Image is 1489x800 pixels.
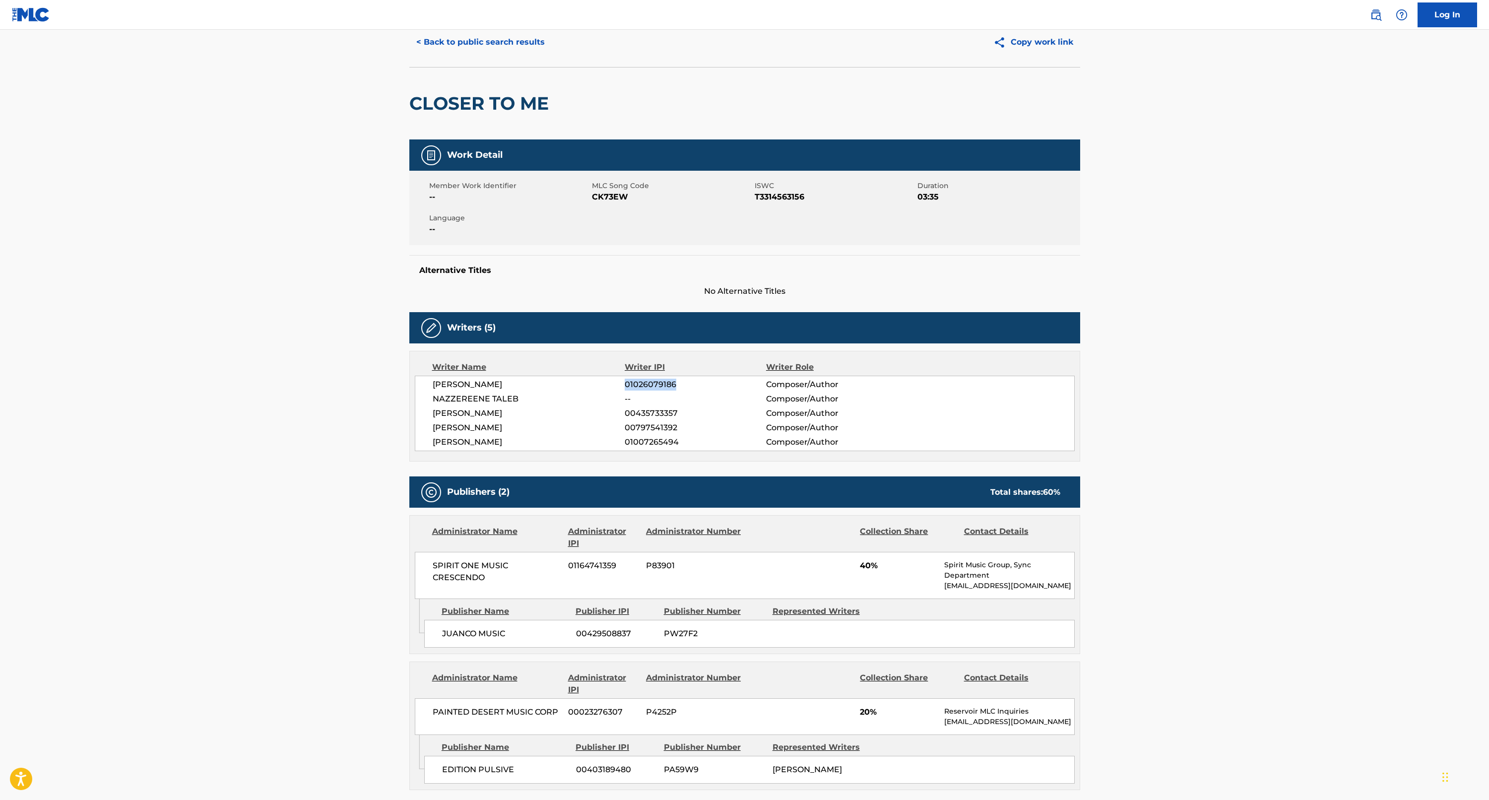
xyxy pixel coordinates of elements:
span: -- [429,223,589,235]
div: Represented Writers [773,605,874,617]
img: Copy work link [993,36,1011,49]
span: Composer/Author [766,379,895,391]
iframe: Chat Widget [1439,752,1489,800]
div: Chat-Widget [1439,752,1489,800]
div: Administrator Number [646,526,742,549]
span: SPIRIT ONE MUSIC CRESCENDO [433,560,561,584]
span: PW27F2 [664,628,765,640]
span: Duration [917,181,1078,191]
h2: CLOSER TO ME [409,92,554,115]
span: 00797541392 [625,422,766,434]
span: T3314563156 [755,191,915,203]
div: Administrator Number [646,672,742,696]
div: Writer Name [432,361,625,373]
div: Administrator Name [432,526,561,549]
div: Publisher Name [442,741,568,753]
p: Spirit Music Group, Sync Department [944,560,1074,581]
div: Contact Details [964,526,1060,549]
h5: Writers (5) [447,322,496,333]
p: [EMAIL_ADDRESS][DOMAIN_NAME] [944,581,1074,591]
span: 00429508837 [576,628,656,640]
div: Represented Writers [773,741,874,753]
span: Composer/Author [766,422,895,434]
span: 01164741359 [568,560,639,572]
span: Language [429,213,589,223]
span: 01007265494 [625,436,766,448]
span: Member Work Identifier [429,181,589,191]
span: [PERSON_NAME] [433,379,625,391]
div: Collection Share [860,672,956,696]
h5: Work Detail [447,149,503,161]
span: 20% [860,706,937,718]
div: Administrator IPI [568,526,639,549]
span: -- [429,191,589,203]
span: ISWC [755,181,915,191]
div: Contact Details [964,672,1060,696]
div: Publisher Number [664,741,765,753]
span: NAZZEREENE TALEB [433,393,625,405]
img: Work Detail [425,149,437,161]
span: JUANCO MUSIC [442,628,569,640]
div: Publisher Name [442,605,568,617]
div: Publisher IPI [576,605,656,617]
span: P83901 [646,560,742,572]
span: 00435733357 [625,407,766,419]
span: -- [625,393,766,405]
span: 40% [860,560,937,572]
img: Publishers [425,486,437,498]
span: 03:35 [917,191,1078,203]
span: [PERSON_NAME] [433,436,625,448]
span: No Alternative Titles [409,285,1080,297]
div: Writer Role [766,361,895,373]
span: Composer/Author [766,436,895,448]
div: Administrator IPI [568,672,639,696]
span: [PERSON_NAME] [433,422,625,434]
button: Copy work link [986,30,1080,55]
div: Publisher IPI [576,741,656,753]
span: Composer/Author [766,393,895,405]
p: [EMAIL_ADDRESS][DOMAIN_NAME] [944,717,1074,727]
p: Reservoir MLC Inquiries [944,706,1074,717]
span: 00023276307 [568,706,639,718]
img: search [1370,9,1382,21]
a: Log In [1418,2,1477,27]
span: 60 % [1043,487,1060,497]
span: PA59W9 [664,764,765,776]
div: Total shares: [990,486,1060,498]
a: Public Search [1366,5,1386,25]
div: Collection Share [860,526,956,549]
div: Help [1392,5,1412,25]
button: < Back to public search results [409,30,552,55]
div: Writer IPI [625,361,766,373]
h5: Alternative Titles [419,266,1070,275]
img: Writers [425,322,437,334]
div: Publisher Number [664,605,765,617]
span: 01026079186 [625,379,766,391]
span: PAINTED DESERT MUSIC CORP [433,706,561,718]
span: P4252P [646,706,742,718]
span: [PERSON_NAME] [433,407,625,419]
img: MLC Logo [12,7,50,22]
span: EDITION PULSIVE [442,764,569,776]
span: [PERSON_NAME] [773,765,842,774]
span: 00403189480 [576,764,656,776]
span: MLC Song Code [592,181,752,191]
span: Composer/Author [766,407,895,419]
div: Administrator Name [432,672,561,696]
img: help [1396,9,1408,21]
span: CK73EW [592,191,752,203]
div: Ziehen [1442,762,1448,792]
h5: Publishers (2) [447,486,510,498]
